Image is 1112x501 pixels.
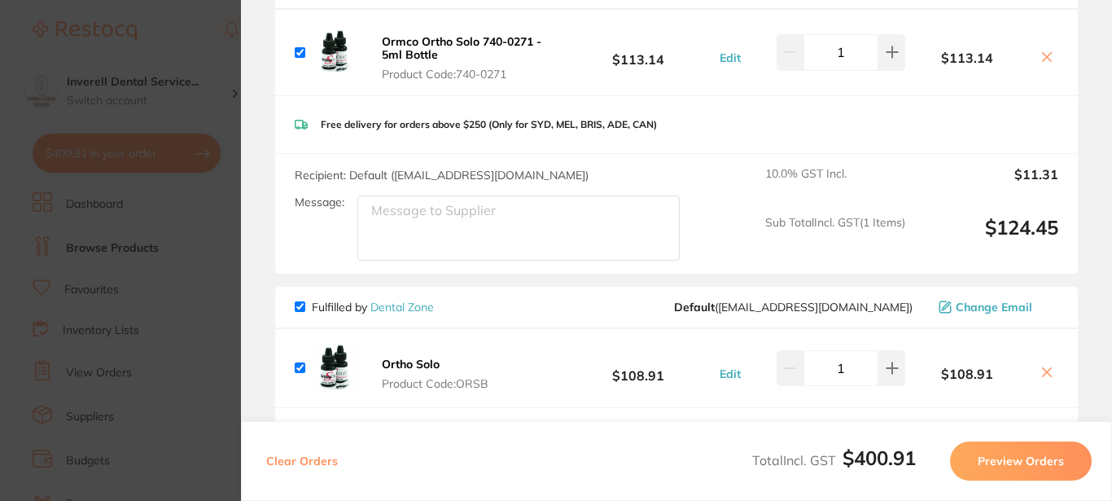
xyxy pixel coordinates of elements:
button: Edit [715,367,746,381]
b: $113.14 [562,37,715,68]
b: Default [674,300,715,314]
b: $400.91 [843,446,916,470]
button: Change Email [934,300,1058,314]
span: hello@dentalzone.com.au [674,301,913,314]
b: Ormco Ortho Solo 740-0271 - 5ml Bottle [382,34,541,62]
span: Product Code: 740-0271 [382,68,557,81]
output: $11.31 [918,167,1058,203]
img: cXZiMDNkZA [312,342,364,394]
span: Change Email [956,301,1032,314]
b: Ortho Solo [382,357,440,371]
p: Fulfilled by [312,301,434,314]
output: $124.45 [918,216,1058,261]
button: Edit [715,51,746,65]
p: Free delivery for orders above $250 (Only for SYD, MEL, BRIS, ADE, CAN) [321,119,657,130]
label: Message: [295,196,344,209]
span: Total Incl. GST [752,452,916,468]
button: Preview Orders [950,442,1092,481]
a: Dental Zone [370,300,434,314]
span: 10.0 % GST Incl. [765,167,905,203]
b: $108.91 [905,367,1029,381]
b: $108.91 [562,353,715,383]
span: Recipient: Default ( [EMAIL_ADDRESS][DOMAIN_NAME] ) [295,168,589,182]
button: Ortho Solo Product Code:ORSB [377,357,493,391]
button: Ormco Ortho Solo 740-0271 - 5ml Bottle Product Code:740-0271 [377,34,562,81]
b: $113.14 [905,51,1029,65]
img: cWVscGxxbQ [312,26,364,78]
span: Product Code: ORSB [382,377,488,390]
span: Sub Total Incl. GST ( 1 Items) [765,216,905,261]
button: Clear Orders [261,442,343,481]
